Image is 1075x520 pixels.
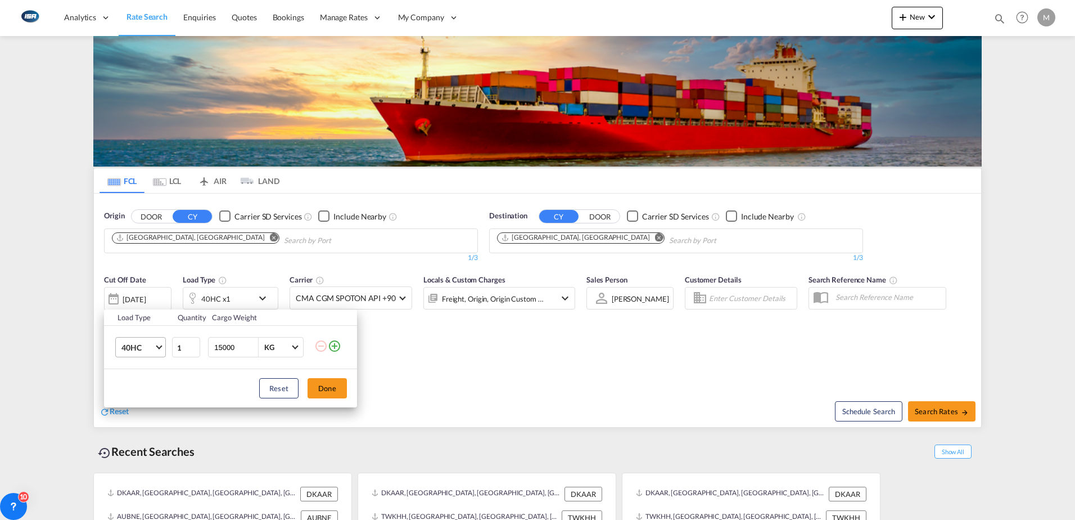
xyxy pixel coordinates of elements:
[328,339,341,353] md-icon: icon-plus-circle-outline
[308,378,347,398] button: Done
[172,337,200,357] input: Qty
[314,339,328,353] md-icon: icon-minus-circle-outline
[104,310,171,326] th: Load Type
[212,312,308,322] div: Cargo Weight
[213,338,258,357] input: Enter Weight
[259,378,299,398] button: Reset
[264,343,274,352] div: KG
[171,310,206,326] th: Quantity
[121,342,154,353] span: 40HC
[115,337,166,357] md-select: Choose: 40HC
